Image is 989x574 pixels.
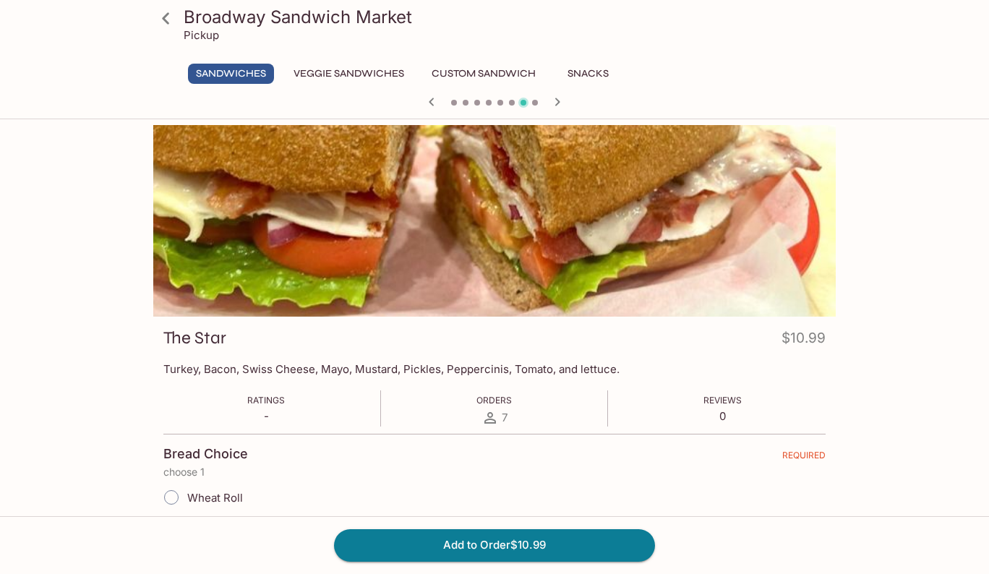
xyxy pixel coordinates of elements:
span: REQUIRED [782,450,826,466]
button: Veggie Sandwiches [286,64,412,84]
span: 7 [502,411,508,424]
button: Snacks [555,64,620,84]
p: choose 1 [163,466,826,478]
p: - [247,409,285,423]
p: Turkey, Bacon, Swiss Cheese, Mayo, Mustard, Pickles, Peppercinis, Tomato, and lettuce. [163,362,826,376]
button: Sandwiches [188,64,274,84]
h4: Bread Choice [163,446,248,462]
h4: $10.99 [782,327,826,355]
span: Wheat Roll [187,491,243,505]
h3: The Star [163,327,226,349]
p: 0 [703,409,742,423]
h3: Broadway Sandwich Market [184,6,830,28]
button: Add to Order$10.99 [334,529,655,561]
div: The Star [153,125,836,317]
span: Ratings [247,395,285,406]
span: Orders [476,395,512,406]
p: Pickup [184,28,219,42]
button: Custom Sandwich [424,64,544,84]
span: Reviews [703,395,742,406]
